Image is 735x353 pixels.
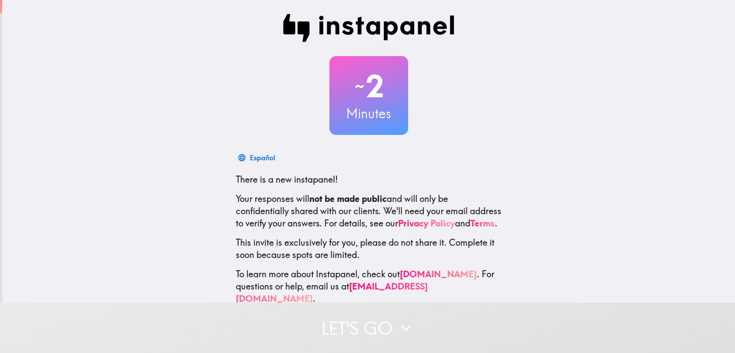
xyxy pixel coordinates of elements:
[283,14,455,42] img: Instapanel
[329,68,408,104] h2: 2
[236,237,502,261] p: This invite is exclusively for you, please do not share it. Complete it soon because spots are li...
[353,73,366,99] span: ~
[309,193,387,204] b: not be made public
[236,174,338,185] span: There is a new instapanel!
[329,104,408,123] h3: Minutes
[400,268,477,279] a: [DOMAIN_NAME]
[470,218,495,229] a: Terms
[398,218,455,229] a: Privacy Policy
[236,149,279,166] button: Español
[236,268,502,305] p: To learn more about Instapanel, check out . For questions or help, email us at .
[236,193,502,229] p: Your responses will and will only be confidentially shared with our clients. We'll need your emai...
[250,152,275,164] div: Español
